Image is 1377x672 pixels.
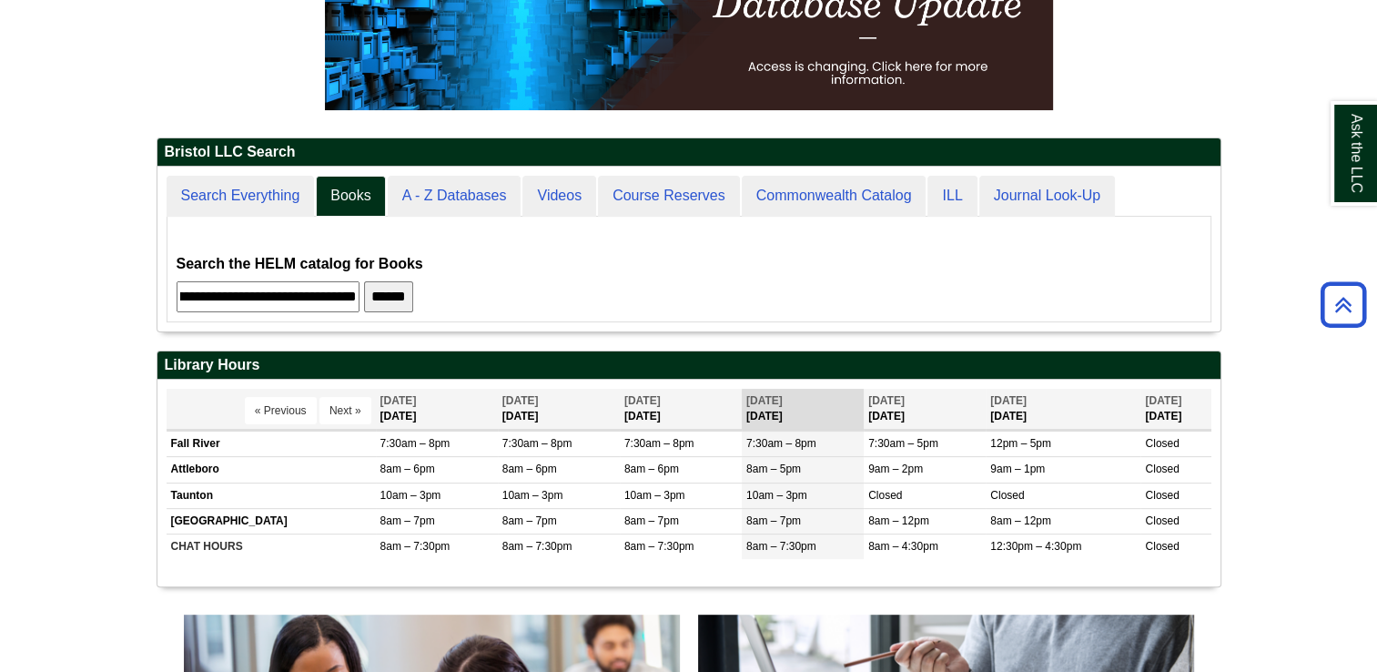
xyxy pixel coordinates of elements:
span: 8am – 7pm [746,514,801,527]
span: 7:30am – 8pm [624,437,694,450]
h2: Library Hours [157,351,1220,380]
td: Attleboro [167,457,376,483]
span: 7:30am – 5pm [868,437,938,450]
span: 8am – 7:30pm [502,540,572,553]
label: Search the HELM catalog for Books [177,251,423,277]
span: 7:30am – 8pm [380,437,451,450]
span: [DATE] [990,394,1027,407]
span: 8am – 6pm [502,463,557,475]
a: Commonwealth Catalog [742,176,926,217]
td: Fall River [167,432,376,457]
td: Taunton [167,483,376,508]
span: 8am – 7:30pm [746,540,816,553]
span: 8am – 7:30pm [624,540,694,553]
a: Books [316,176,385,217]
span: 8am – 7pm [380,514,435,527]
th: [DATE] [498,389,620,430]
span: 8am – 6pm [380,463,435,475]
span: 10am – 3pm [746,489,807,502]
span: Closed [1145,540,1179,553]
span: [DATE] [1145,394,1181,407]
span: Closed [1145,489,1179,502]
span: 8am – 12pm [990,514,1051,527]
span: Closed [1145,514,1179,527]
span: 10am – 3pm [624,489,685,502]
span: 10am – 3pm [502,489,563,502]
div: Books [177,226,1201,312]
span: 8am – 4:30pm [868,540,938,553]
span: Closed [1145,463,1179,475]
td: [GEOGRAPHIC_DATA] [167,508,376,534]
span: [DATE] [380,394,417,407]
a: Course Reserves [598,176,740,217]
th: [DATE] [864,389,986,430]
span: 10am – 3pm [380,489,441,502]
th: [DATE] [376,389,498,430]
span: 12pm – 5pm [990,437,1051,450]
a: Search Everything [167,176,315,217]
span: [DATE] [502,394,539,407]
span: 7:30am – 8pm [746,437,816,450]
button: Next » [319,397,371,424]
a: ILL [927,176,977,217]
a: Journal Look-Up [979,176,1115,217]
span: 7:30am – 8pm [502,437,572,450]
span: 9am – 2pm [868,463,923,475]
span: [DATE] [868,394,905,407]
span: 8am – 5pm [746,463,801,475]
th: [DATE] [742,389,864,430]
span: 8am – 12pm [868,514,929,527]
th: [DATE] [1140,389,1210,430]
th: [DATE] [986,389,1140,430]
span: [DATE] [746,394,783,407]
span: [DATE] [624,394,661,407]
span: Closed [868,489,902,502]
span: 9am – 1pm [990,463,1045,475]
h2: Bristol LLC Search [157,138,1220,167]
span: Closed [1145,437,1179,450]
span: 8am – 6pm [624,463,679,475]
span: 8am – 7pm [502,514,557,527]
span: Closed [990,489,1024,502]
button: « Previous [245,397,317,424]
span: 8am – 7:30pm [380,540,451,553]
a: Back to Top [1314,292,1372,317]
th: [DATE] [620,389,742,430]
td: CHAT HOURS [167,534,376,559]
a: Videos [522,176,596,217]
a: A - Z Databases [388,176,521,217]
span: 8am – 7pm [624,514,679,527]
span: 12:30pm – 4:30pm [990,540,1081,553]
